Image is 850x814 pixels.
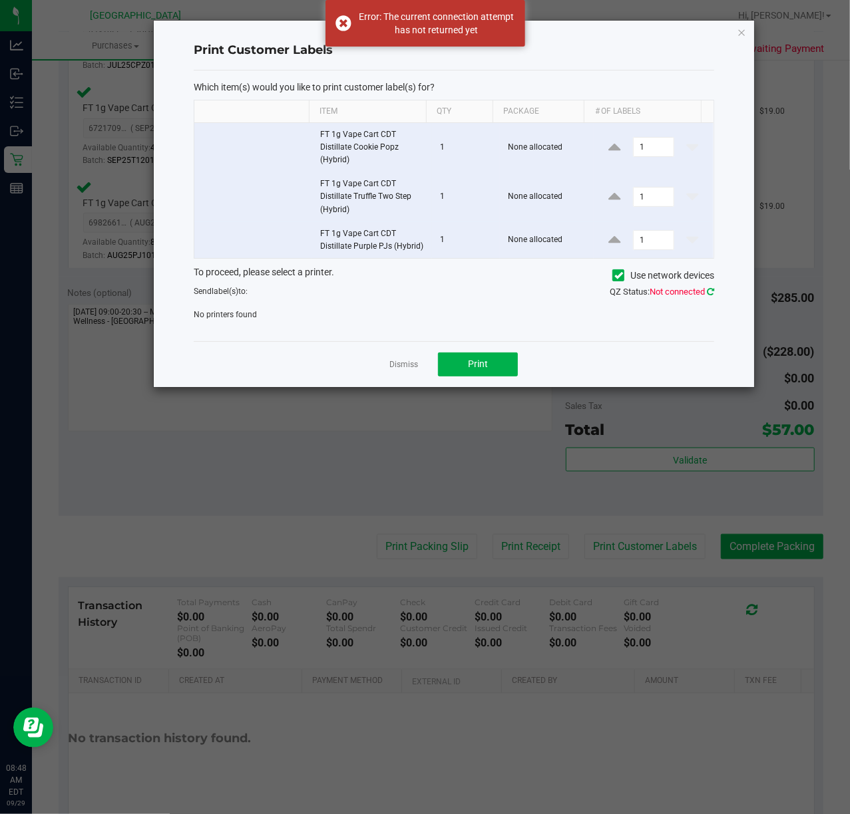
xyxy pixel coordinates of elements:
[194,310,257,319] span: No printers found
[194,42,714,59] h4: Print Customer Labels
[468,358,488,369] span: Print
[194,287,248,296] span: Send to:
[432,222,500,258] td: 1
[584,100,701,123] th: # of labels
[426,100,493,123] th: Qty
[612,269,714,283] label: Use network devices
[13,708,53,747] iframe: Resource center
[312,123,432,173] td: FT 1g Vape Cart CDT Distillate Cookie Popz (Hybrid)
[500,172,594,222] td: None allocated
[500,123,594,173] td: None allocated
[493,100,584,123] th: Package
[500,222,594,258] td: None allocated
[650,287,705,297] span: Not connected
[312,172,432,222] td: FT 1g Vape Cart CDT Distillate Truffle Two Step (Hybrid)
[184,265,724,285] div: To proceed, please select a printer.
[309,100,426,123] th: Item
[389,359,418,370] a: Dismiss
[194,81,714,93] p: Which item(s) would you like to print customer label(s) for?
[432,123,500,173] td: 1
[432,172,500,222] td: 1
[312,222,432,258] td: FT 1g Vape Cart CDT Distillate Purple PJs (Hybrid)
[359,10,515,37] div: Error: The current connection attempt has not returned yet
[212,287,238,296] span: label(s)
[610,287,714,297] span: QZ Status:
[438,352,518,376] button: Print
